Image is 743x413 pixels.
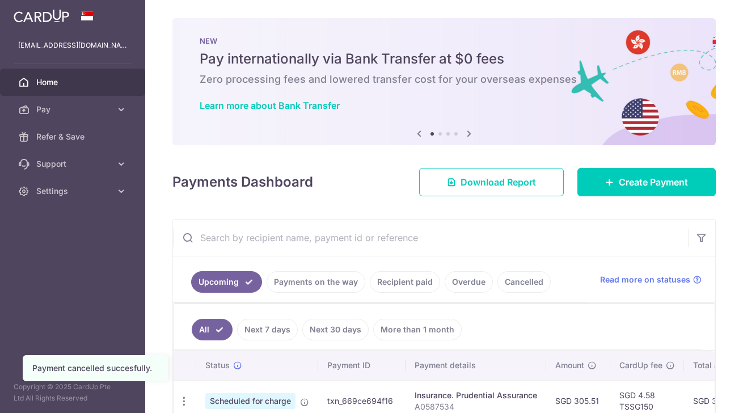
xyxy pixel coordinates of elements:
a: Next 30 days [302,319,369,340]
a: Cancelled [497,271,551,293]
h4: Payments Dashboard [172,172,313,192]
th: Payment details [406,351,546,380]
div: Payment cancelled succesfully. [32,363,158,374]
iframe: Opens a widget where you can find more information [670,379,732,407]
a: Payments on the way [267,271,365,293]
a: Upcoming [191,271,262,293]
p: A0587534 [415,401,537,412]
a: Next 7 days [237,319,298,340]
span: Settings [36,186,111,197]
img: Bank transfer banner [172,18,716,145]
span: Pay [36,104,111,115]
a: All [192,319,233,340]
h6: Zero processing fees and lowered transfer cost for your overseas expenses [200,73,689,86]
a: Overdue [445,271,493,293]
span: Support [36,158,111,170]
img: CardUp [14,9,69,23]
span: Total amt. [693,360,731,371]
a: Create Payment [577,168,716,196]
a: Learn more about Bank Transfer [200,100,340,111]
span: Status [205,360,230,371]
a: Read more on statuses [600,274,702,285]
p: NEW [200,36,689,45]
a: Recipient paid [370,271,440,293]
p: [EMAIL_ADDRESS][DOMAIN_NAME] [18,40,127,51]
span: Refer & Save [36,131,111,142]
a: Download Report [419,168,564,196]
span: Create Payment [619,175,688,189]
input: Search by recipient name, payment id or reference [173,220,688,256]
div: Insurance. Prudential Assurance [415,390,537,401]
span: Amount [555,360,584,371]
span: Scheduled for charge [205,393,295,409]
th: Payment ID [318,351,406,380]
a: More than 1 month [373,319,462,340]
span: CardUp fee [619,360,662,371]
h5: Pay internationally via Bank Transfer at $0 fees [200,50,689,68]
span: Home [36,77,111,88]
span: Read more on statuses [600,274,690,285]
span: Download Report [461,175,536,189]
